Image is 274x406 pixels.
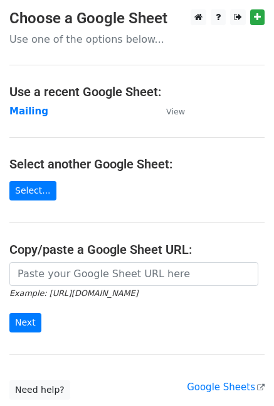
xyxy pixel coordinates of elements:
[9,242,265,257] h4: Copy/paste a Google Sheet URL:
[9,9,265,28] h3: Choose a Google Sheet
[9,380,70,400] a: Need help?
[9,288,138,298] small: Example: [URL][DOMAIN_NAME]
[187,381,265,393] a: Google Sheets
[9,181,56,200] a: Select...
[9,84,265,99] h4: Use a recent Google Sheet:
[166,107,185,116] small: View
[9,106,48,117] a: Mailing
[9,33,265,46] p: Use one of the options below...
[154,106,185,117] a: View
[9,313,41,332] input: Next
[9,262,258,286] input: Paste your Google Sheet URL here
[9,156,265,172] h4: Select another Google Sheet:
